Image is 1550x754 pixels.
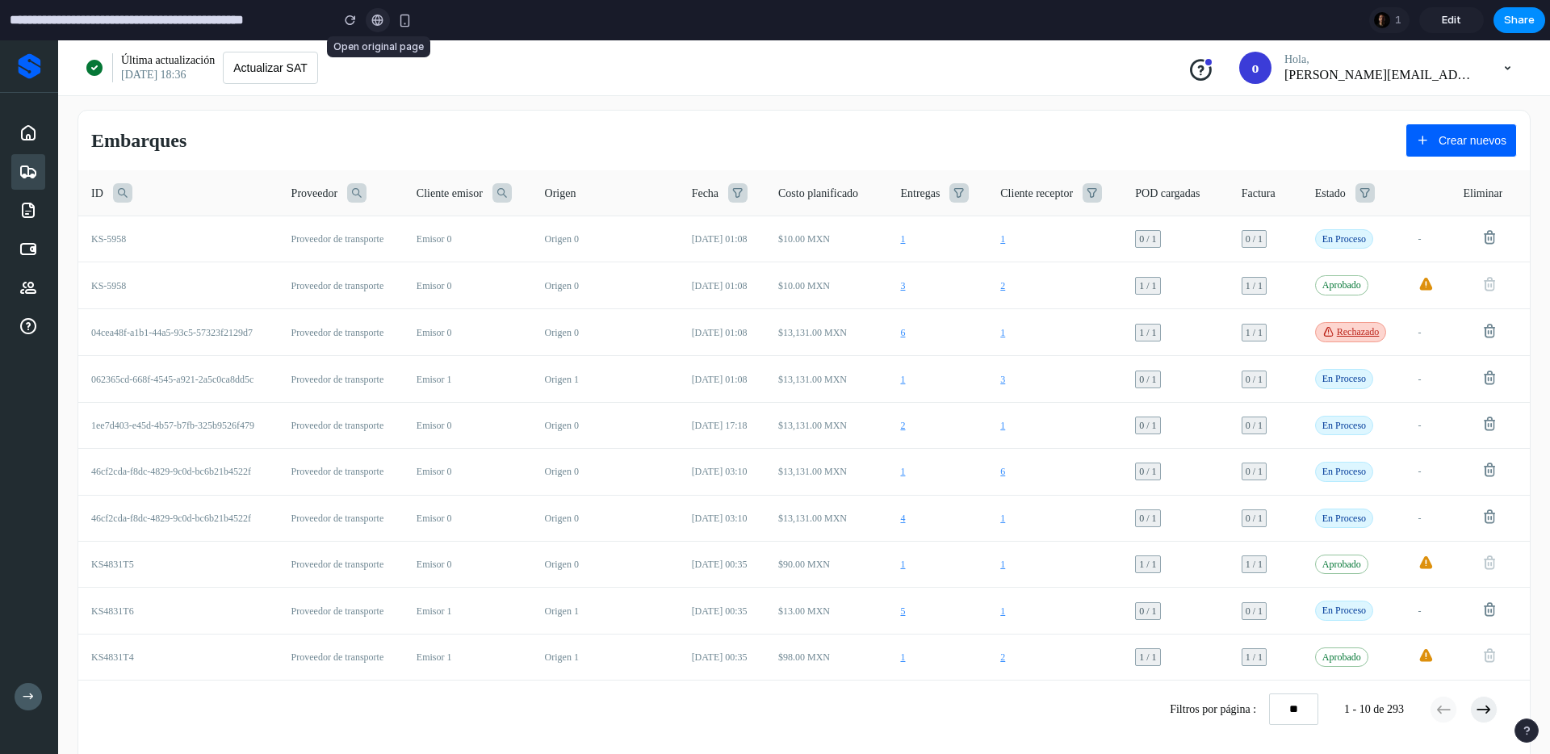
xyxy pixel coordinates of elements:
td: - [1405,547,1450,593]
p: En proceso [1322,193,1366,204]
span: Origen 0 [545,379,579,391]
td: $90.00 MXN [765,501,888,547]
td: Proveedor de transporte [279,501,404,547]
span: 0 / 1 [1139,426,1156,436]
span: 1 [900,333,905,345]
a: Edit [1419,7,1484,33]
div: 1 [1369,7,1410,33]
span: 1 [900,425,905,437]
span: 1 / 1 [1246,519,1263,529]
span: 2 [1000,240,1005,251]
button: Actualizar SAT [223,11,318,44]
span: [DATE] 01:08 [692,333,748,345]
p: oscar@solvento.mx [1284,27,1478,42]
span: [DATE] 01:08 [692,193,748,204]
span: Eliminar [1463,145,1502,161]
span: 1 [1000,472,1005,484]
span: Fecha [692,145,718,161]
td: - [1405,454,1450,501]
td: - [1405,176,1450,222]
span: Proveedor [291,145,338,161]
td: $10.00 MXN [765,222,888,268]
p: En proceso [1322,333,1366,344]
span: 2 [1000,611,1005,622]
p: En proceso [1322,564,1366,576]
td: $13.00 MXN [765,547,888,593]
span: 0 / 1 [1139,194,1156,203]
button: Crear nuevos [1405,83,1517,117]
span: Factura [1242,145,1276,161]
p: [DATE] 18:36 [121,27,186,42]
td: Emisor 1 [404,316,532,362]
span: 0 / 1 [1246,426,1263,436]
p: Hola, [1284,13,1478,27]
p: En proceso [1322,472,1366,484]
td: Emisor 0 [404,268,532,316]
span: KS-5958 [91,240,126,251]
span: 0 / 1 [1139,473,1156,483]
td: $13,131.00 MXN [765,268,888,316]
span: 5 [900,565,905,576]
span: ID [91,145,103,161]
span: 6 [900,287,905,298]
p: Aprobado [1322,611,1361,622]
td: Proveedor de transporte [279,316,404,362]
span: KS4831T6 [91,565,134,576]
span: 1 / 1 [1246,287,1263,297]
span: 1 [900,611,905,622]
span: [DATE] 03:10 [692,472,748,484]
p: En proceso [1322,425,1366,437]
span: 46cf2cda-f8dc-4829-9c0d-bc6b21b4522f [91,472,251,484]
span: Actualizar SAT [233,22,308,33]
td: Emisor 1 [404,593,532,639]
span: [DATE] 17:18 [692,379,748,391]
td: $10.00 MXN [765,176,888,222]
td: Proveedor de transporte [279,454,404,501]
span: Crear nuevos [1439,94,1506,106]
div: Cuentas por pagar [11,191,45,227]
span: 1 / 1 [1246,241,1263,250]
span: 4 [900,472,905,484]
td: Proveedor de transporte [279,222,404,268]
span: Origen 1 [545,611,579,622]
span: Filtros por página : [1170,660,1256,677]
span: Origen 0 [545,193,579,204]
p: Rechazado [1337,286,1380,297]
span: 0 / 1 [1246,334,1263,344]
span: 062365cd-668f-4545-a921-2a5c0ca8dd5c [91,333,253,345]
td: Emisor 0 [404,362,532,408]
td: Emisor 0 [404,176,532,222]
span: 0 / 1 [1246,380,1263,390]
span: 0 / 1 [1246,194,1263,203]
span: [DATE] 01:08 [692,240,748,251]
span: 2 [900,379,905,391]
h4: Embarques [91,89,186,112]
td: Proveedor de transporte [279,547,404,593]
span: Origen 0 [545,472,579,484]
span: Origen 1 [545,333,579,345]
span: 3 [1000,333,1005,345]
span: Edit [1442,12,1461,28]
span: 1 / 1 [1139,519,1156,529]
span: Origen [545,145,576,161]
span: [DATE] 00:35 [692,611,748,622]
span: 1 [900,193,905,204]
td: - [1405,408,1450,454]
td: - [1405,362,1450,408]
span: POD cargadas [1135,145,1200,161]
span: [DATE] 00:35 [692,565,748,576]
span: KS4831T4 [91,611,134,622]
span: 1 [900,518,905,530]
span: 1 [1000,379,1005,391]
span: KS-5958 [91,193,126,204]
span: 1 / 1 [1139,612,1156,622]
span: 1 / 1 [1246,612,1263,622]
span: 1 [1000,518,1005,530]
span: 1 - 10 de 293 [1344,660,1404,677]
span: 04cea48f-a1b1-44a5-93c5-57323f2129d7 [91,287,253,298]
p: Última actualización [121,13,215,27]
span: 0 / 1 [1139,380,1156,390]
span: KS4831T5 [91,518,134,530]
span: 0 / 1 [1139,566,1156,576]
div: Facturas [11,153,45,188]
